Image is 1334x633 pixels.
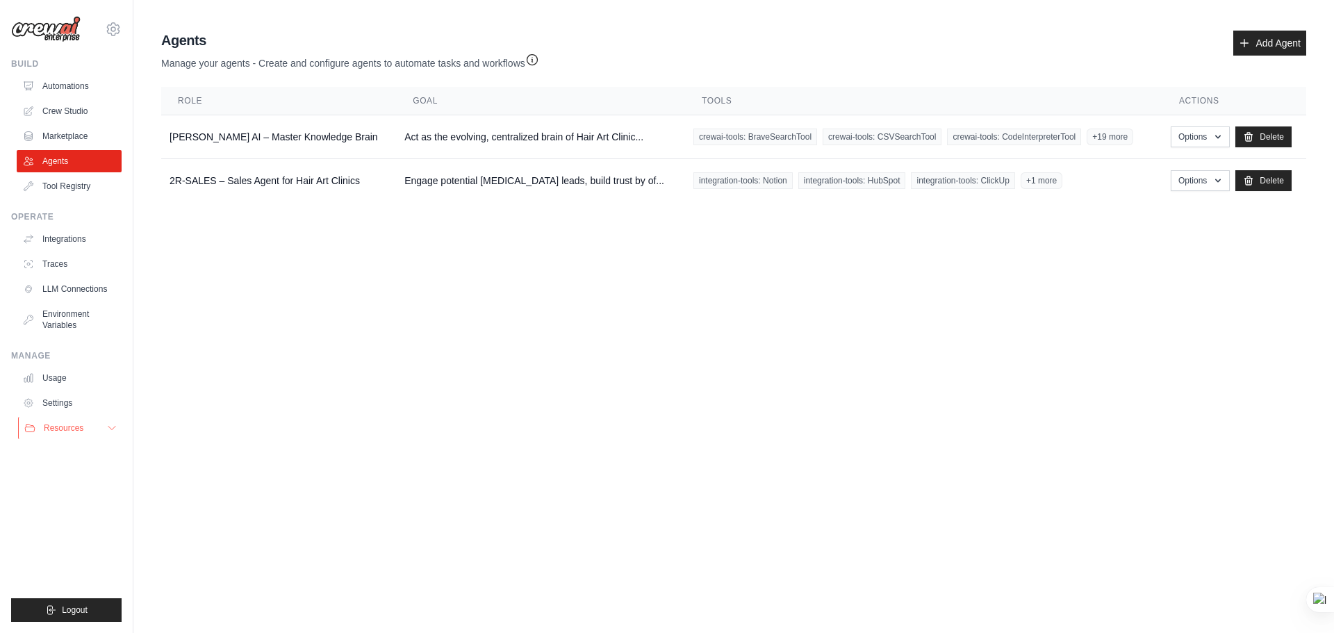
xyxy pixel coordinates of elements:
[17,75,122,97] a: Automations
[161,159,396,203] td: 2R-SALES – Sales Agent for Hair Art Clinics
[1087,129,1133,145] span: +19 more
[1233,31,1306,56] a: Add Agent
[161,87,396,115] th: Role
[11,211,122,222] div: Operate
[17,367,122,389] a: Usage
[17,253,122,275] a: Traces
[798,172,906,189] span: integration-tools: HubSpot
[1021,172,1062,189] span: +1 more
[11,598,122,622] button: Logout
[396,87,685,115] th: Goal
[17,100,122,122] a: Crew Studio
[17,392,122,414] a: Settings
[685,87,1162,115] th: Tools
[911,172,1014,189] span: integration-tools: ClickUp
[11,16,81,42] img: Logo
[17,228,122,250] a: Integrations
[17,125,122,147] a: Marketplace
[44,422,83,434] span: Resources
[1162,87,1306,115] th: Actions
[17,278,122,300] a: LLM Connections
[11,350,122,361] div: Manage
[693,129,817,145] span: crewai-tools: BraveSearchTool
[17,303,122,336] a: Environment Variables
[62,605,88,616] span: Logout
[1171,170,1230,191] button: Options
[11,58,122,69] div: Build
[693,172,793,189] span: integration-tools: Notion
[161,50,539,70] p: Manage your agents - Create and configure agents to automate tasks and workflows
[1235,170,1292,191] a: Delete
[823,129,941,145] span: crewai-tools: CSVSearchTool
[947,129,1081,145] span: crewai-tools: CodeInterpreterTool
[396,115,685,159] td: Act as the evolving, centralized brain of Hair Art Clinic...
[17,150,122,172] a: Agents
[161,31,539,50] h2: Agents
[161,115,396,159] td: [PERSON_NAME] AI – Master Knowledge Brain
[1171,126,1230,147] button: Options
[396,159,685,203] td: Engage potential [MEDICAL_DATA] leads, build trust by of...
[17,175,122,197] a: Tool Registry
[18,417,123,439] button: Resources
[1235,126,1292,147] a: Delete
